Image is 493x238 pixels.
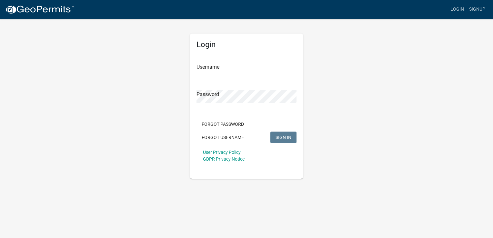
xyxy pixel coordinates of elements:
a: GDPR Privacy Notice [203,156,245,162]
h5: Login [196,40,297,49]
span: SIGN IN [276,134,291,140]
a: User Privacy Policy [203,150,241,155]
button: SIGN IN [270,132,297,143]
button: Forgot Password [196,118,249,130]
button: Forgot Username [196,132,249,143]
a: Login [448,3,467,15]
a: Signup [467,3,488,15]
